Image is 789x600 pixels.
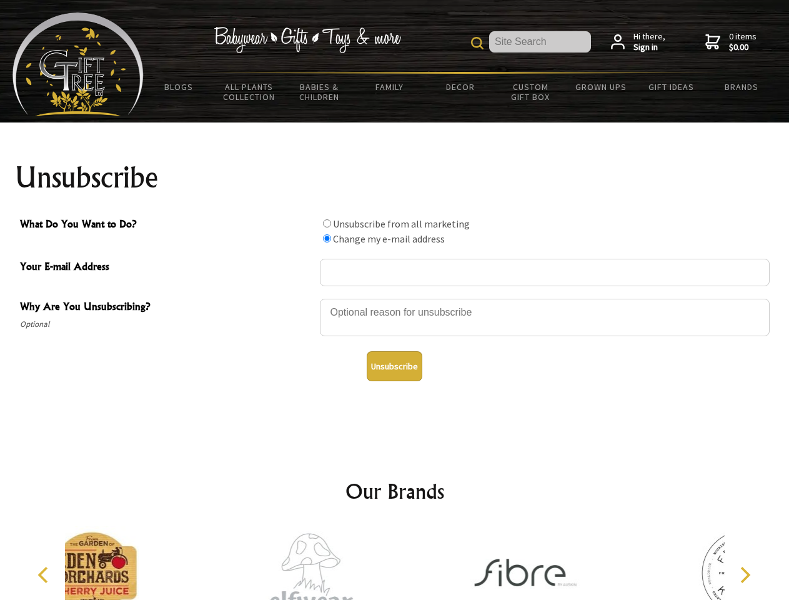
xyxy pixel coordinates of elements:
input: What Do You Want to Do? [323,234,331,242]
a: BLOGS [144,74,214,100]
span: Your E-mail Address [20,259,314,277]
textarea: Why Are You Unsubscribing? [320,299,770,336]
a: Family [355,74,425,100]
img: Babyware - Gifts - Toys and more... [12,12,144,116]
button: Next [731,561,758,589]
label: Change my e-mail address [333,232,445,245]
input: Site Search [489,31,591,52]
img: product search [471,37,484,49]
img: Babywear - Gifts - Toys & more [214,27,401,53]
h1: Unsubscribe [15,162,775,192]
button: Unsubscribe [367,351,422,381]
a: Decor [425,74,495,100]
span: Hi there, [633,31,665,53]
a: 0 items$0.00 [705,31,757,53]
a: Custom Gift Box [495,74,566,110]
a: Hi there,Sign in [611,31,665,53]
span: Why Are You Unsubscribing? [20,299,314,317]
input: Your E-mail Address [320,259,770,286]
a: Grown Ups [565,74,636,100]
a: Brands [707,74,777,100]
a: Babies & Children [284,74,355,110]
a: All Plants Collection [214,74,285,110]
input: What Do You Want to Do? [323,219,331,227]
strong: $0.00 [729,42,757,53]
a: Gift Ideas [636,74,707,100]
span: 0 items [729,31,757,53]
strong: Sign in [633,42,665,53]
button: Previous [31,561,59,589]
span: Optional [20,317,314,332]
label: Unsubscribe from all marketing [333,217,470,230]
h2: Our Brands [25,476,765,506]
span: What Do You Want to Do? [20,216,314,234]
